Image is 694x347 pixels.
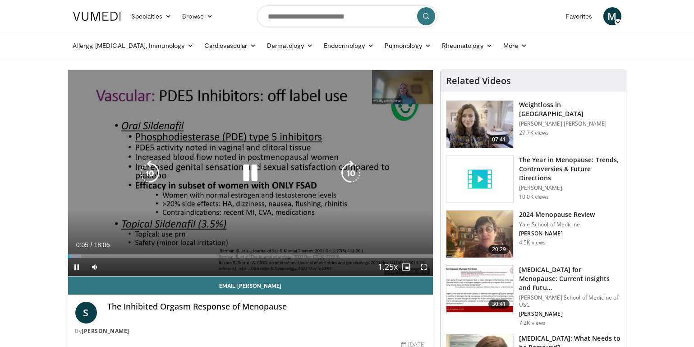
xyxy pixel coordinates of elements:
[108,302,426,312] h4: The Inhibited Orgasm Response of Menopause
[397,258,415,276] button: Enable picture-in-picture mode
[519,193,549,201] p: 10.0K views
[75,302,97,324] a: S
[446,265,620,327] a: 30:41 [MEDICAL_DATA] for Menopause: Current Insights and Futu… [PERSON_NAME] School of Medicine o...
[488,135,510,144] span: 07:41
[561,7,598,25] a: Favorites
[519,221,595,228] p: Yale School of Medicine
[446,155,620,203] a: The Year in Menopause: Trends, Controversies & Future Directions [PERSON_NAME] 10.0K views
[519,239,546,246] p: 4.5K views
[446,156,513,203] img: video_placeholder_short.svg
[199,37,262,55] a: Cardiovascular
[94,241,110,249] span: 18:06
[68,37,199,55] a: Allergy, [MEDICAL_DATA], Immunology
[262,37,318,55] a: Dermatology
[68,258,86,276] button: Pause
[498,37,533,55] a: More
[519,319,546,327] p: 7.2K views
[519,265,620,292] h3: [MEDICAL_DATA] for Menopause: Current Insights and Futu…
[257,5,437,27] input: Search topics, interventions
[519,155,620,183] h3: The Year in Menopause: Trends, Controversies & Future Directions
[519,100,620,118] h3: Weightloss in [GEOGRAPHIC_DATA]
[75,327,426,335] div: By
[446,211,513,258] img: 692f135d-47bd-4f7e-b54d-786d036e68d3.150x105_q85_crop-smart_upscale.jpg
[519,120,620,127] p: [PERSON_NAME] [PERSON_NAME]
[86,258,104,276] button: Mute
[519,184,620,192] p: [PERSON_NAME]
[318,37,379,55] a: Endocrinology
[73,12,121,21] img: VuMedi Logo
[68,254,433,258] div: Progress Bar
[177,7,218,25] a: Browse
[379,37,437,55] a: Pulmonology
[488,245,510,254] span: 20:29
[446,100,620,148] a: 07:41 Weightloss in [GEOGRAPHIC_DATA] [PERSON_NAME] [PERSON_NAME] 27.7K views
[519,310,620,318] p: [PERSON_NAME]
[76,241,88,249] span: 0:05
[446,75,511,86] h4: Related Videos
[446,101,513,148] img: 9983fed1-7565-45be-8934-aef1103ce6e2.150x105_q85_crop-smart_upscale.jpg
[446,210,620,258] a: 20:29 2024 Menopause Review Yale School of Medicine [PERSON_NAME] 4.5K views
[446,266,513,313] img: 47271b8a-94f4-49c8-b914-2a3d3af03a9e.150x105_q85_crop-smart_upscale.jpg
[68,277,433,295] a: Email [PERSON_NAME]
[519,294,620,309] p: [PERSON_NAME] School of Medicine of USC
[437,37,498,55] a: Rheumatology
[126,7,177,25] a: Specialties
[82,327,130,335] a: [PERSON_NAME]
[519,230,595,237] p: [PERSON_NAME]
[603,7,621,25] a: M
[519,210,595,219] h3: 2024 Menopause Review
[488,300,510,309] span: 30:41
[519,129,549,136] p: 27.7K views
[379,258,397,276] button: Playback Rate
[68,70,433,277] video-js: Video Player
[91,241,92,249] span: /
[415,258,433,276] button: Fullscreen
